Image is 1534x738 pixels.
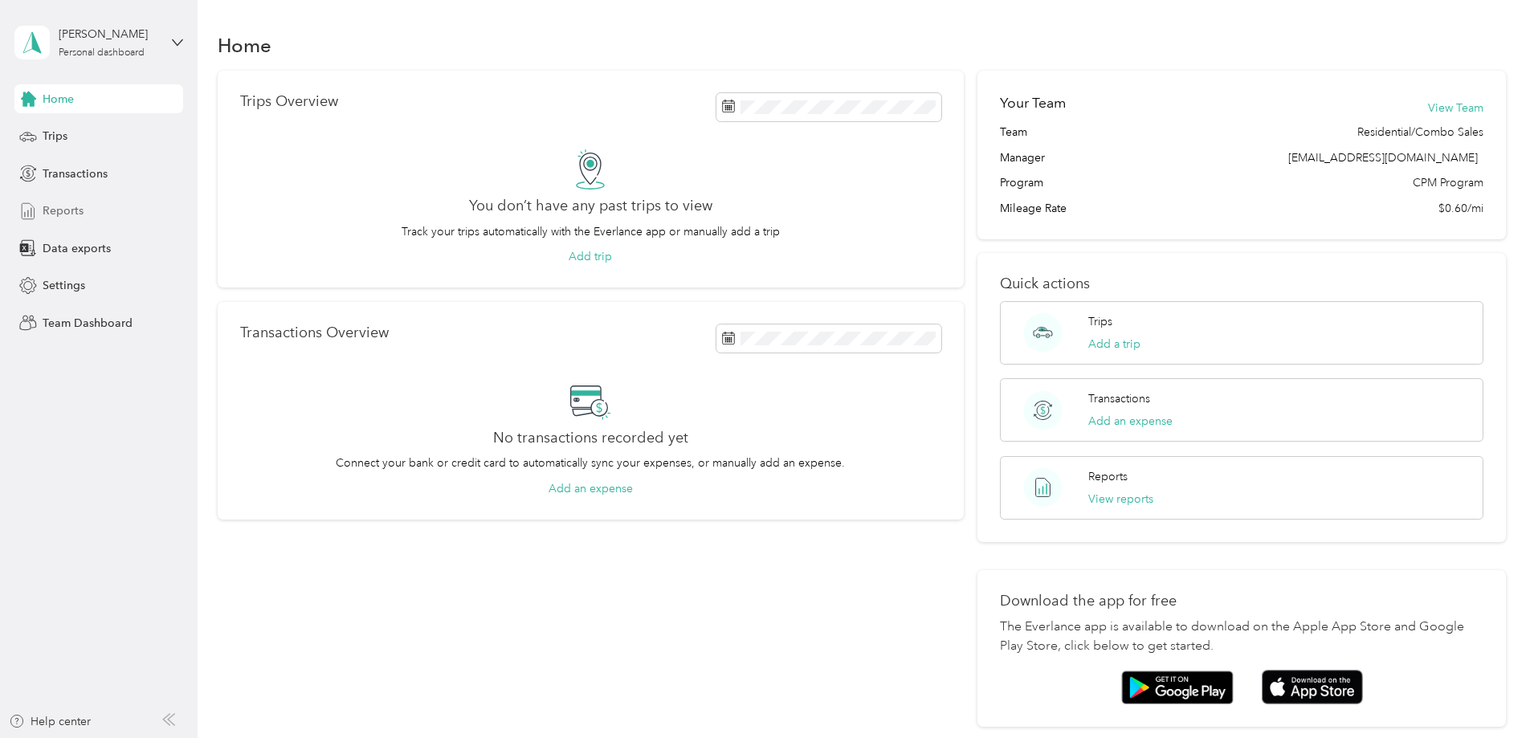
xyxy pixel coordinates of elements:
h2: Your Team [1000,93,1066,113]
span: Trips [43,128,67,145]
p: Download the app for free [1000,593,1483,610]
p: Quick actions [1000,275,1483,292]
button: View reports [1088,491,1153,508]
span: Home [43,91,74,108]
p: Track your trips automatically with the Everlance app or manually add a trip [402,223,780,240]
p: Trips [1088,313,1112,330]
div: Personal dashboard [59,48,145,58]
span: Team [1000,124,1027,141]
span: [EMAIL_ADDRESS][DOMAIN_NAME] [1288,151,1478,165]
h1: Home [218,37,271,54]
p: Reports [1088,468,1128,485]
p: Trips Overview [240,93,338,110]
span: Mileage Rate [1000,200,1067,217]
span: Settings [43,277,85,294]
span: Reports [43,202,84,219]
h2: You don’t have any past trips to view [469,198,712,214]
p: The Everlance app is available to download on the Apple App Store and Google Play Store, click be... [1000,618,1483,656]
span: $0.60/mi [1438,200,1483,217]
span: Data exports [43,240,111,257]
span: Manager [1000,149,1045,166]
span: Program [1000,174,1043,191]
button: Help center [9,713,91,730]
img: Google play [1121,671,1234,704]
img: App store [1262,670,1363,704]
h2: No transactions recorded yet [493,430,688,446]
span: Transactions [43,165,108,182]
p: Transactions [1088,390,1150,407]
button: Add trip [569,248,612,265]
span: Team Dashboard [43,315,133,332]
iframe: Everlance-gr Chat Button Frame [1444,648,1534,738]
button: Add an expense [1088,413,1173,430]
div: [PERSON_NAME] [59,26,159,43]
button: Add an expense [549,480,633,497]
p: Transactions Overview [240,324,389,341]
button: Add a trip [1088,336,1140,353]
span: Residential/Combo Sales [1357,124,1483,141]
span: CPM Program [1413,174,1483,191]
p: Connect your bank or credit card to automatically sync your expenses, or manually add an expense. [336,455,845,471]
button: View Team [1428,100,1483,116]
